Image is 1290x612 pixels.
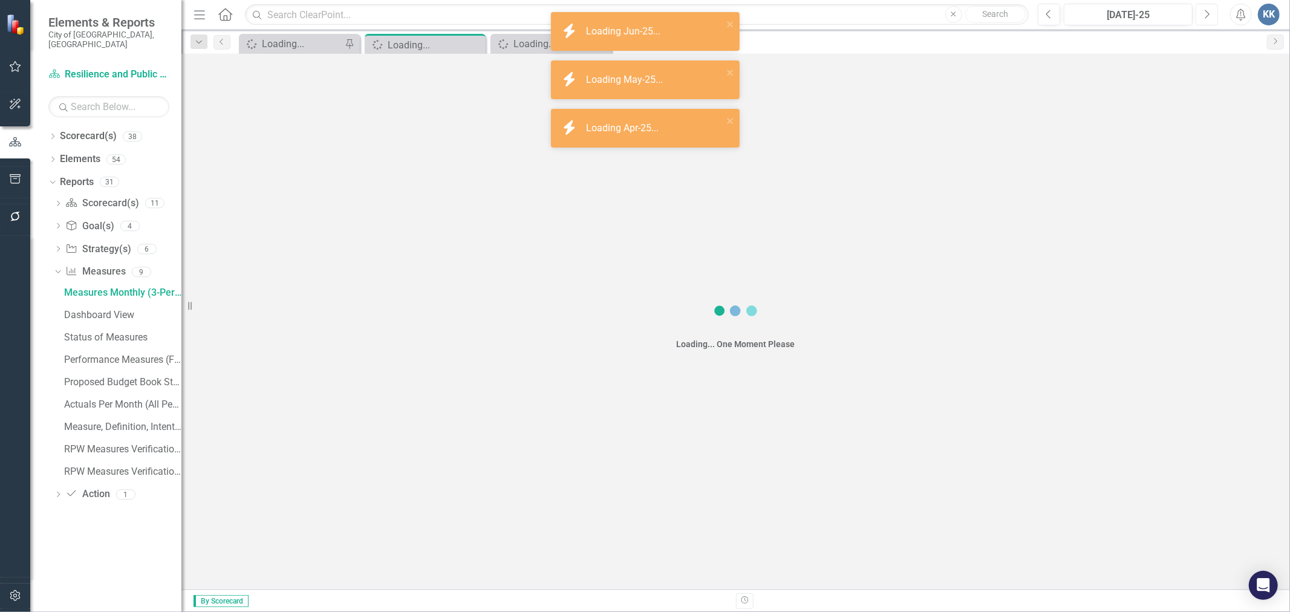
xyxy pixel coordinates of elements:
div: 54 [106,154,126,164]
button: close [726,114,735,128]
a: Proposed Budget Book Strategic Planning [61,373,181,392]
div: Proposed Budget Book Strategic Planning [64,377,181,388]
a: Action [65,487,109,501]
a: RPW Measures Verification Report [61,462,181,481]
button: [DATE]-25 [1064,4,1193,25]
button: KK [1258,4,1280,25]
div: 11 [145,198,165,209]
div: Loading... [388,37,483,53]
div: Loading Jun-25... [586,25,663,39]
a: Resilience and Public Works [48,68,169,82]
div: 6 [137,244,157,254]
a: Loading... [494,36,608,51]
div: Status of Measures [64,332,181,343]
a: Elements [60,152,100,166]
a: Measure, Definition, Intention, Source [61,417,181,437]
div: RPW Measures Verification Report [64,444,181,455]
div: RPW Measures Verification Report [64,466,181,477]
div: Measures Monthly (3-Periods) Report [64,287,181,298]
div: Loading May-25... [586,73,666,87]
a: RPW Measures Verification Report [61,440,181,459]
div: 9 [132,267,151,277]
div: Open Intercom Messenger [1249,571,1278,600]
a: Performance Measures (Fiscal Year Comparison) [61,350,181,369]
small: City of [GEOGRAPHIC_DATA], [GEOGRAPHIC_DATA] [48,30,169,50]
div: 4 [120,221,140,231]
input: Search ClearPoint... [245,4,1029,25]
div: 38 [123,131,142,142]
div: 31 [100,177,119,187]
div: [DATE]-25 [1068,8,1188,22]
a: Reports [60,175,94,189]
a: Strategy(s) [65,243,131,256]
a: Status of Measures [61,328,181,347]
div: Loading... One Moment Please [677,338,795,350]
div: Loading Apr-25... [586,122,662,135]
div: 1 [116,489,135,500]
button: Search [965,6,1026,23]
span: Search [982,9,1008,19]
a: Measures [65,265,125,279]
div: Performance Measures (Fiscal Year Comparison) [64,354,181,365]
a: Dashboard View [61,305,181,325]
a: Goal(s) [65,220,114,233]
img: ClearPoint Strategy [6,14,27,35]
button: close [726,65,735,79]
a: Scorecard(s) [65,197,138,210]
div: Measure, Definition, Intention, Source [64,422,181,432]
div: Loading... [262,36,342,51]
a: Loading... [242,36,342,51]
a: Measures Monthly (3-Periods) Report [61,283,181,302]
div: Loading... [513,36,608,51]
div: Actuals Per Month (All Periods YTD) [64,399,181,410]
a: Scorecard(s) [60,129,117,143]
input: Search Below... [48,96,169,117]
a: Actuals Per Month (All Periods YTD) [61,395,181,414]
div: Dashboard View [64,310,181,321]
span: By Scorecard [194,595,249,607]
span: Elements & Reports [48,15,169,30]
button: close [726,17,735,31]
